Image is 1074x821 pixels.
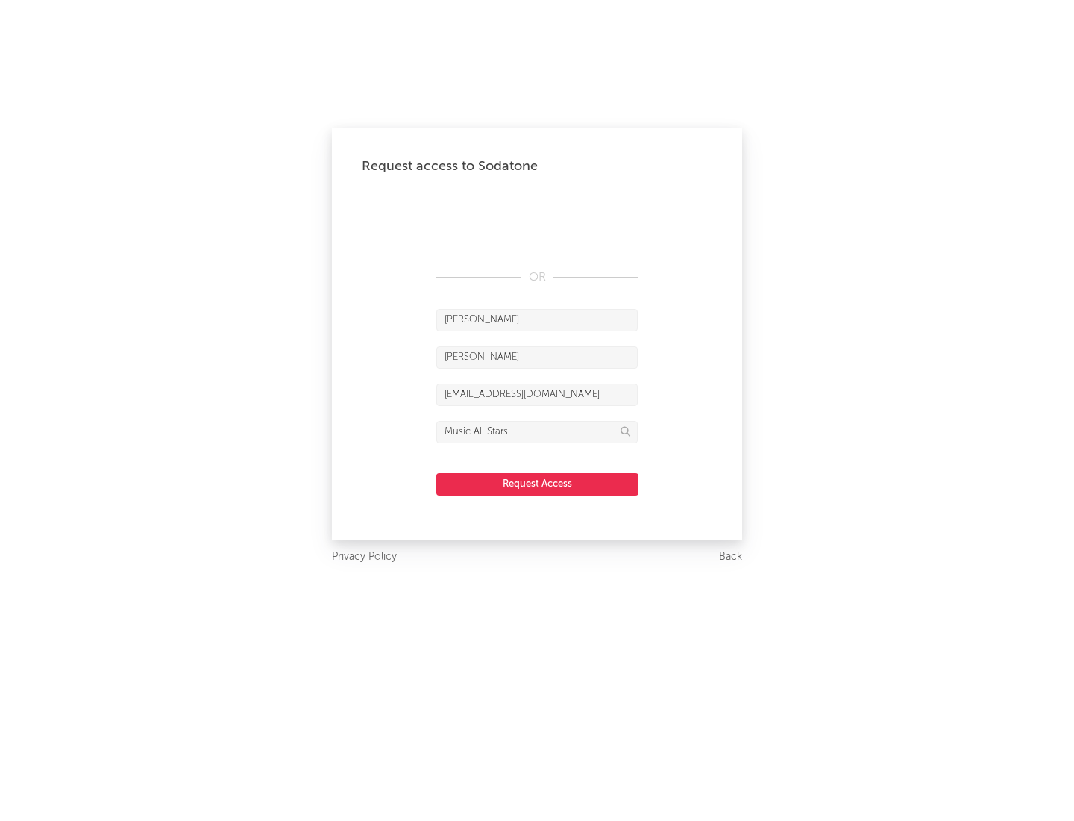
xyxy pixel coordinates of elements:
button: Request Access [436,473,638,496]
div: Request access to Sodatone [362,157,712,175]
input: First Name [436,309,638,331]
div: OR [436,269,638,287]
a: Privacy Policy [332,548,397,566]
a: Back [719,548,742,566]
input: Last Name [436,346,638,369]
input: Email [436,384,638,406]
input: Division [436,421,638,443]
